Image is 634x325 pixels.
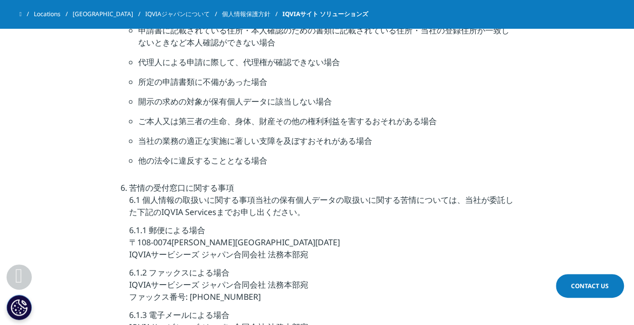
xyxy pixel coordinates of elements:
[556,274,624,298] a: Contact Us
[138,24,514,56] li: 申請書に記載されている住所・本人確認のための書類に記載されている住所・当社の登録住所が一致しないときなど本人確認ができない場合
[34,5,73,23] a: Locations
[138,76,514,95] li: 所定の申請書類に不備があった場合
[282,5,368,23] span: IQVIAサイト ソリューションズ
[138,154,514,174] li: 他の法令に違反することとなる場合
[145,5,222,23] a: IQVIAジャパンについて
[138,95,514,115] li: 開示の求めの対象が保有個人データに該当しない場合
[129,266,514,309] p: 6.1.2 ファックスによる場合 IQVIAサービシーズ ジャパン合同会社 法務本部宛 ファックス番号: [PHONE_NUMBER]
[7,295,32,320] button: Cookie 設定
[138,56,514,76] li: 代理人による申請に際して、代理権が確認できない場合
[73,5,145,23] a: [GEOGRAPHIC_DATA]
[129,194,514,224] p: 6.1 個人情報の取扱いに関する事項当社の保有個人データの取扱いに関する苦情については、当社が委託した下記のIQVIA Servicesまでお申し出ください。
[138,115,514,135] li: ご本人又は第三者の生命、身体、財産その他の権利利益を害するおそれがある場合
[571,282,609,290] span: Contact Us
[129,224,514,266] p: 6.1.1 郵便による場合 〒108-0074[PERSON_NAME][GEOGRAPHIC_DATA][DATE] IQVIAサービシーズ ジャパン合同会社 法務本部宛
[222,5,282,23] a: 個人情報保護方針
[138,135,514,154] li: 当社の業務の適正な実施に著しい支障を及ぼすおそれがある場合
